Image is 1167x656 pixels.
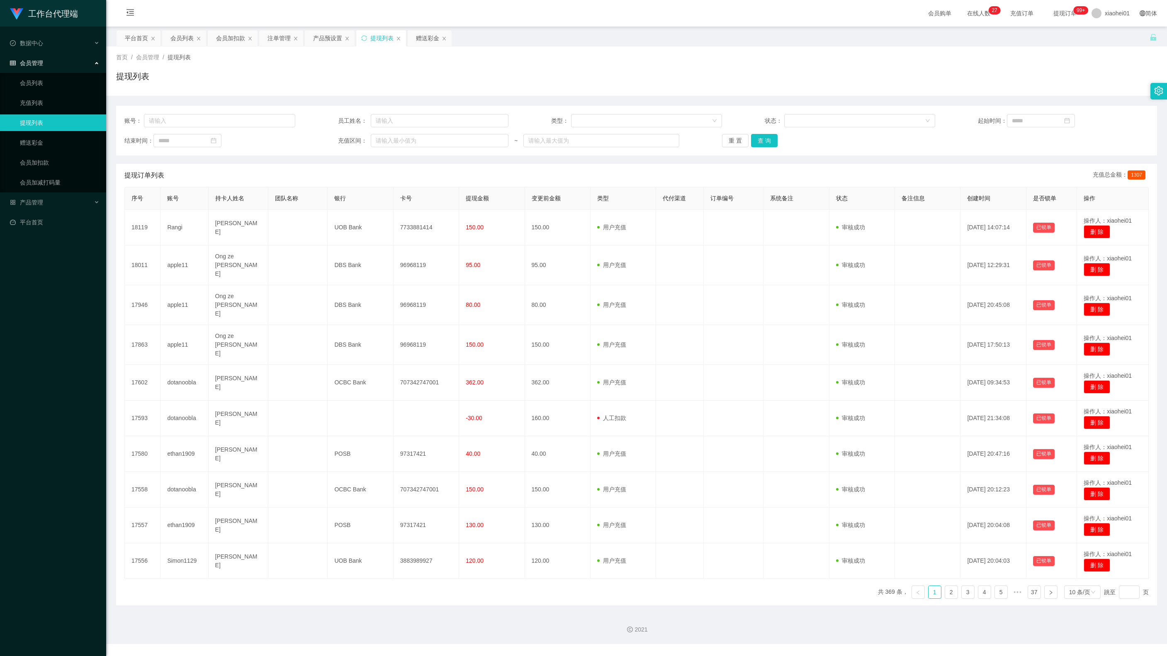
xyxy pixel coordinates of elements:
li: 向后 5 页 [1011,586,1024,599]
span: 用户充值 [597,450,626,457]
td: 96968119 [394,325,459,365]
img: logo.9652507e.png [10,8,23,20]
td: 18011 [125,245,160,285]
input: 请输入 [371,114,508,127]
button: 已锁单 [1033,520,1055,530]
td: Rangi [160,210,208,245]
li: 共 369 条， [878,586,908,599]
td: UOB Bank [328,543,393,579]
button: 删 除 [1084,225,1110,238]
div: 注单管理 [267,30,291,46]
span: 审核成功 [836,522,865,528]
span: 120.00 [466,557,484,564]
span: 用户充值 [597,486,626,493]
td: [PERSON_NAME] [209,210,268,245]
span: 用户充值 [597,379,626,386]
td: 97317421 [394,436,459,472]
i: 图标: menu-fold [116,0,144,27]
td: 40.00 [525,436,591,472]
span: 充值区间： [338,136,371,145]
td: Simon1129 [160,543,208,579]
span: ••• [1011,586,1024,599]
a: 赠送彩金 [20,134,100,151]
td: 17863 [125,325,160,365]
div: 赠送彩金 [416,30,439,46]
td: DBS Bank [328,245,393,285]
p: 2 [992,6,994,15]
button: 已锁单 [1033,449,1055,459]
span: 审核成功 [836,262,865,268]
span: 状态 [836,195,848,202]
input: 请输入 [144,114,295,127]
span: 首页 [116,54,128,61]
i: 图标: table [10,60,16,66]
button: 删 除 [1084,380,1110,394]
td: [DATE] 21:34:08 [960,401,1026,436]
td: apple11 [160,285,208,325]
h1: 提现列表 [116,70,149,83]
h1: 工作台代理端 [28,0,78,27]
span: 操作人：xiaohei01 [1084,551,1132,557]
span: 代付渠道 [663,195,686,202]
span: 审核成功 [836,301,865,308]
li: 37 [1028,586,1041,599]
span: 用户充值 [597,224,626,231]
input: 请输入最小值为 [371,134,508,147]
i: 图标: calendar [211,138,216,143]
span: 类型： [551,117,571,125]
td: 17556 [125,543,160,579]
div: 提现列表 [370,30,394,46]
a: 5 [995,586,1007,598]
button: 已锁单 [1033,340,1055,350]
td: OCBC Bank [328,472,393,508]
i: 图标: sync [361,35,367,41]
span: 订单编号 [710,195,734,202]
td: 17557 [125,508,160,543]
span: 操作人：xiaohei01 [1084,217,1132,224]
span: 结束时间： [124,136,153,145]
a: 4 [978,586,991,598]
span: 账号 [167,195,179,202]
sup: 27 [988,6,1000,15]
li: 3 [961,586,975,599]
span: 提现订单 [1049,10,1081,16]
a: 图标: dashboard平台首页 [10,214,100,231]
td: [DATE] 20:47:16 [960,436,1026,472]
span: 审核成功 [836,486,865,493]
span: 账号： [124,117,144,125]
td: 362.00 [525,365,591,401]
span: 审核成功 [836,450,865,457]
td: apple11 [160,325,208,365]
td: apple11 [160,245,208,285]
td: [PERSON_NAME] [209,401,268,436]
td: 130.00 [525,508,591,543]
span: 操作人：xiaohei01 [1084,444,1132,450]
td: Ong ze [PERSON_NAME] [209,285,268,325]
span: 用户充值 [597,262,626,268]
span: 150.00 [466,341,484,348]
i: 图标: calendar [1064,118,1070,124]
li: 4 [978,586,991,599]
i: 图标: close [345,36,350,41]
button: 已锁单 [1033,300,1055,310]
span: 持卡人姓名 [215,195,244,202]
td: [DATE] 20:12:23 [960,472,1026,508]
td: DBS Bank [328,325,393,365]
span: 备注信息 [902,195,925,202]
td: OCBC Bank [328,365,393,401]
span: 变更前金额 [532,195,561,202]
i: 图标: check-circle-o [10,40,16,46]
span: 产品管理 [10,199,43,206]
span: -30.00 [466,415,482,421]
button: 已锁单 [1033,413,1055,423]
a: 2 [945,586,958,598]
td: POSB [328,508,393,543]
td: dotanoobla [160,401,208,436]
button: 重 置 [722,134,749,147]
td: 707342747001 [394,472,459,508]
span: 操作人：xiaohei01 [1084,335,1132,341]
button: 已锁单 [1033,378,1055,388]
i: 图标: unlock [1150,34,1157,41]
span: 类型 [597,195,609,202]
